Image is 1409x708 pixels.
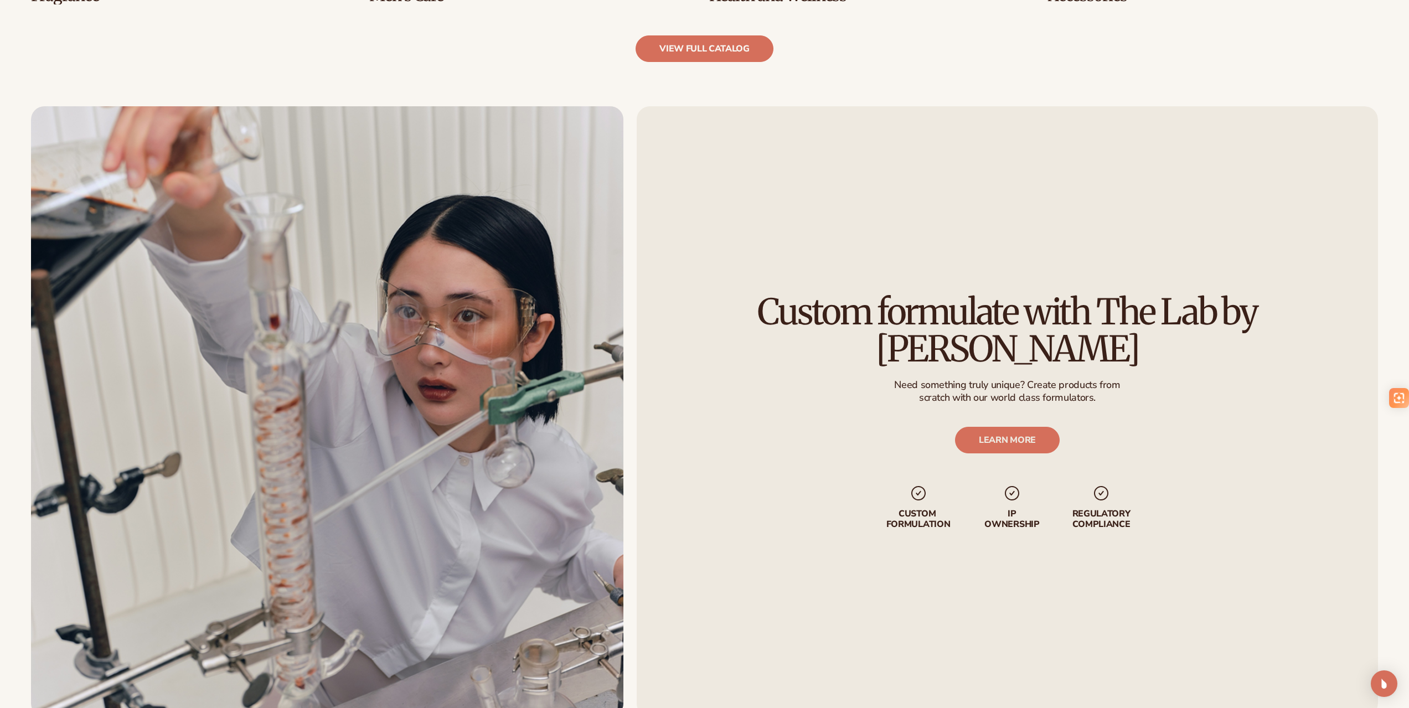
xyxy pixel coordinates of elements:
[984,509,1040,530] p: IP Ownership
[1003,484,1021,502] img: checkmark_svg
[1092,484,1110,502] img: checkmark_svg
[955,427,1060,453] a: LEARN MORE
[1071,509,1131,530] p: regulatory compliance
[884,509,953,530] p: Custom formulation
[668,293,1347,368] h2: Custom formulate with The Lab by [PERSON_NAME]
[894,379,1120,391] p: Need something truly unique? Create products from
[894,392,1120,405] p: scratch with our world class formulators.
[909,484,927,502] img: checkmark_svg
[1371,670,1397,697] div: Open Intercom Messenger
[636,35,773,62] a: view full catalog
